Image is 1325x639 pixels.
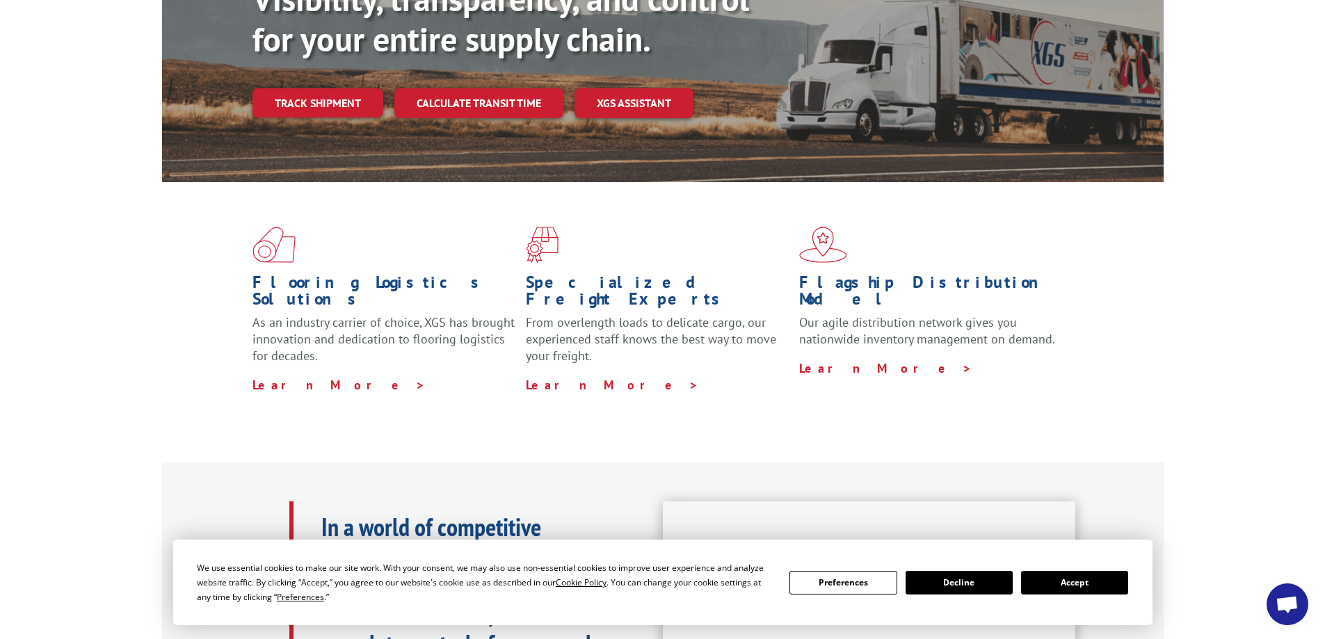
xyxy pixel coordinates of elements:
[526,314,789,376] p: From overlength loads to delicate cargo, our experienced staff knows the best way to move your fr...
[252,274,515,314] h1: Flooring Logistics Solutions
[799,314,1055,347] span: Our agile distribution network gives you nationwide inventory management on demand.
[1267,583,1308,625] div: Open chat
[1021,571,1128,594] button: Accept
[799,274,1062,314] h1: Flagship Distribution Model
[526,227,559,263] img: xgs-icon-focused-on-flooring-red
[252,227,296,263] img: xgs-icon-total-supply-chain-intelligence-red
[252,314,515,364] span: As an industry carrier of choice, XGS has brought innovation and dedication to flooring logistics...
[173,540,1153,625] div: Cookie Consent Prompt
[197,560,773,604] div: We use essential cookies to make our site work. With your consent, we may also use non-essential ...
[526,377,699,393] a: Learn More >
[526,274,789,314] h1: Specialized Freight Experts
[394,88,563,118] a: Calculate transit time
[906,571,1013,594] button: Decline
[575,88,693,118] a: XGS ASSISTANT
[789,571,897,594] button: Preferences
[252,377,426,393] a: Learn More >
[252,88,383,118] a: Track shipment
[556,576,607,588] span: Cookie Policy
[799,227,847,263] img: xgs-icon-flagship-distribution-model-red
[799,360,972,376] a: Learn More >
[277,591,324,603] span: Preferences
